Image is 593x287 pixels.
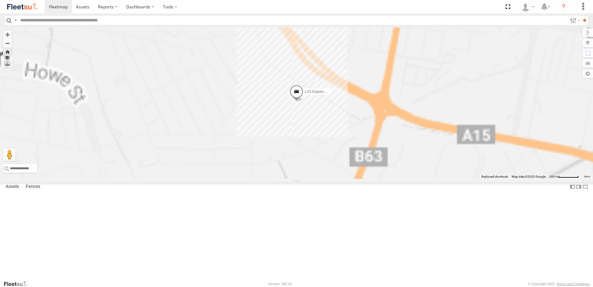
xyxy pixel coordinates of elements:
[3,148,16,161] button: Drag Pegman onto the map to open Street View
[268,282,292,286] div: Version: 305.03
[582,182,588,191] label: Hide Summary Table
[549,175,558,178] span: 500 m
[576,182,582,191] label: Dock Summary Table to the Right
[582,69,593,78] label: Map Settings
[512,175,546,178] span: Map data ©2025 Google
[3,281,32,287] a: Visit our Website
[3,48,12,56] button: Zoom Home
[568,16,581,25] label: Search Filter Options
[481,175,508,179] button: Keyboard shortcuts
[6,2,38,11] img: fleetsu-logo-horizontal.svg
[519,2,537,11] div: Brodie Roesler
[528,282,590,286] div: © Copyright 2025 -
[23,182,43,191] label: Fences
[3,59,12,68] label: Measure
[305,90,332,94] span: LX3 Express Ute
[3,39,12,48] button: Zoom out
[13,16,18,25] label: Search Query
[569,182,576,191] label: Dock Summary Table to the Left
[2,182,22,191] label: Assets
[3,30,12,39] button: Zoom in
[584,175,590,178] a: Terms
[547,175,581,179] button: Map Scale: 500 m per 62 pixels
[557,282,590,286] a: Terms and Conditions
[559,2,568,12] i: ?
